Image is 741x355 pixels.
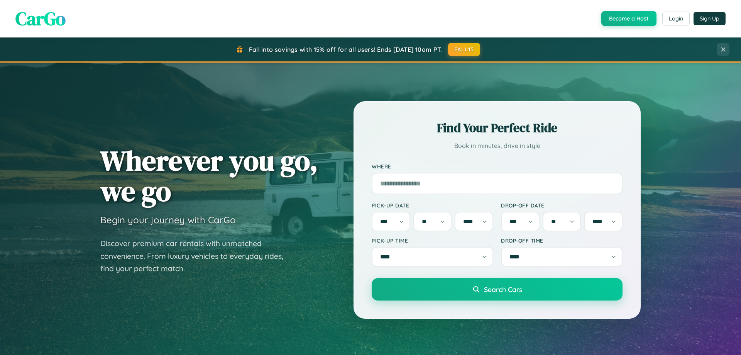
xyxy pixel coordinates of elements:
h3: Begin your journey with CarGo [100,214,236,226]
button: Login [662,12,690,25]
p: Discover premium car rentals with unmatched convenience. From luxury vehicles to everyday rides, ... [100,237,293,275]
label: Drop-off Date [501,202,623,209]
button: Search Cars [372,278,623,301]
span: Search Cars [484,285,522,294]
h2: Find Your Perfect Ride [372,119,623,136]
label: Where [372,163,623,170]
h1: Wherever you go, we go [100,145,318,206]
span: CarGo [15,6,66,31]
label: Pick-up Time [372,237,493,244]
button: Sign Up [694,12,726,25]
label: Pick-up Date [372,202,493,209]
span: Fall into savings with 15% off for all users! Ends [DATE] 10am PT. [249,46,442,53]
p: Book in minutes, drive in style [372,140,623,151]
button: Become a Host [601,11,656,26]
button: FALL15 [448,43,480,56]
label: Drop-off Time [501,237,623,244]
